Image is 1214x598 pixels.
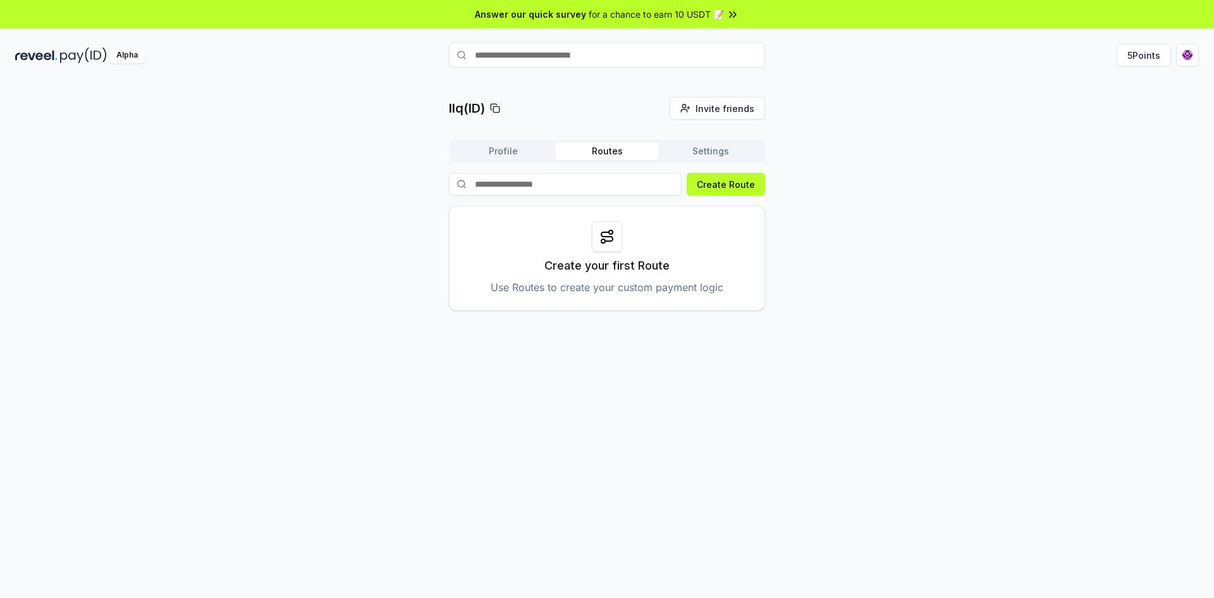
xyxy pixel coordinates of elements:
[15,47,58,63] img: reveel_dark
[60,47,107,63] img: pay_id
[670,97,765,120] button: Invite friends
[451,142,555,160] button: Profile
[555,142,659,160] button: Routes
[109,47,145,63] div: Alpha
[696,102,754,115] span: Invite friends
[491,280,723,295] p: Use Routes to create your custom payment logic
[544,257,670,275] p: Create your first Route
[449,99,485,117] p: llq(ID)
[475,8,586,21] span: Answer our quick survey
[687,173,765,196] button: Create Route
[1117,44,1171,66] button: 5Points
[659,142,763,160] button: Settings
[589,8,724,21] span: for a chance to earn 10 USDT 📝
